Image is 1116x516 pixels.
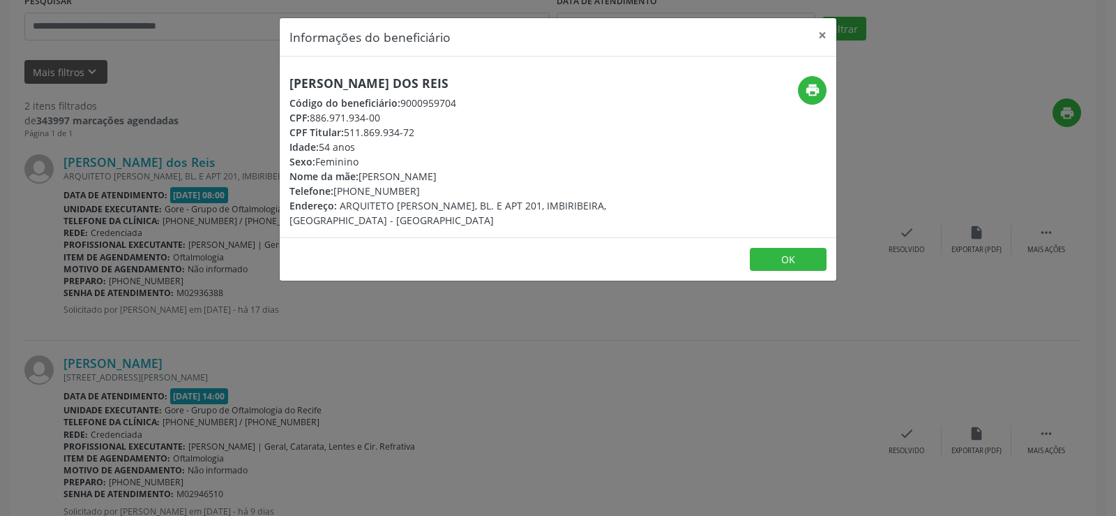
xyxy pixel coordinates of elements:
[798,76,827,105] button: print
[289,125,641,140] div: 511.869.934-72
[289,28,451,46] h5: Informações do beneficiário
[805,82,820,98] i: print
[289,110,641,125] div: 886.971.934-00
[289,96,400,110] span: Código do beneficiário:
[289,199,337,212] span: Endereço:
[289,169,641,184] div: [PERSON_NAME]
[289,140,319,154] span: Idade:
[289,126,344,139] span: CPF Titular:
[289,96,641,110] div: 9000959704
[289,155,315,168] span: Sexo:
[289,199,606,227] span: ARQUITETO [PERSON_NAME], BL. E APT 201, IMBIRIBEIRA, [GEOGRAPHIC_DATA] - [GEOGRAPHIC_DATA]
[289,154,641,169] div: Feminino
[289,111,310,124] span: CPF:
[750,248,827,272] button: OK
[808,18,836,52] button: Close
[289,140,641,154] div: 54 anos
[289,76,641,91] h5: [PERSON_NAME] dos Reis
[289,170,359,183] span: Nome da mãe:
[289,184,333,198] span: Telefone:
[289,184,641,198] div: [PHONE_NUMBER]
